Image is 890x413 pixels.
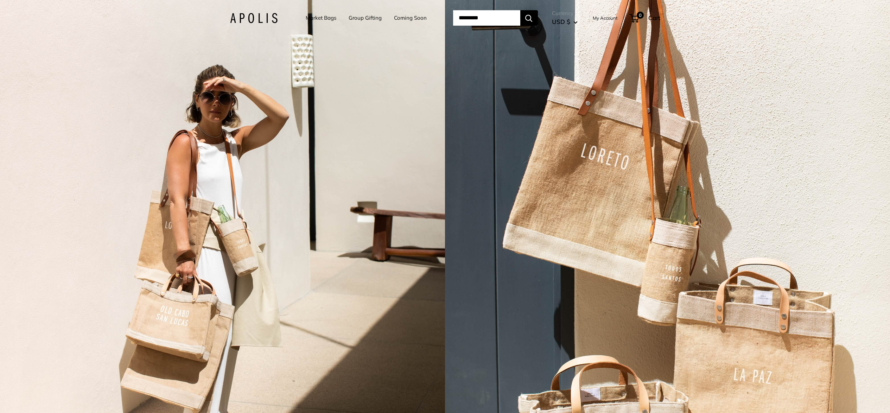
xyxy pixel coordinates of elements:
[552,18,570,25] span: USD $
[552,8,578,18] span: Currency
[636,12,643,19] span: 0
[394,13,427,23] a: Coming Soon
[453,10,520,26] input: Search...
[349,13,382,23] a: Group Gifting
[230,13,278,23] img: Apolis
[630,12,660,24] a: 0 Cart
[648,14,660,21] span: Cart
[520,10,538,26] button: Search
[306,13,336,23] a: Market Bags
[552,16,578,27] button: USD $
[593,14,618,22] a: My Account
